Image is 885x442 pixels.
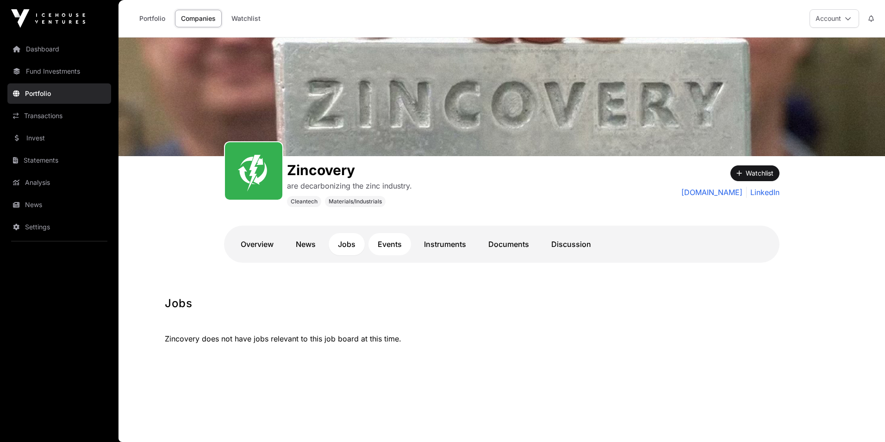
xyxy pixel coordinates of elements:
[415,233,475,255] a: Instruments
[7,106,111,126] a: Transactions
[7,39,111,59] a: Dashboard
[839,398,885,442] iframe: Chat Widget
[118,38,885,156] img: Zincovery
[287,233,325,255] a: News
[7,172,111,193] a: Analysis
[11,9,85,28] img: Icehouse Ventures Logo
[681,187,742,198] a: [DOMAIN_NAME]
[479,233,538,255] a: Documents
[730,165,779,181] button: Watchlist
[329,198,382,205] span: Materials/Industrials
[225,10,267,27] a: Watchlist
[7,195,111,215] a: News
[746,187,779,198] a: LinkedIn
[175,10,222,27] a: Companies
[7,217,111,237] a: Settings
[7,150,111,170] a: Statements
[810,9,859,28] button: Account
[7,128,111,148] a: Invest
[291,198,318,205] span: Cleantech
[165,296,839,311] h1: Jobs
[231,233,772,255] nav: Tabs
[329,233,365,255] a: Jobs
[133,10,171,27] a: Portfolio
[7,83,111,104] a: Portfolio
[229,146,279,196] img: SVGs_Zincovery.svg
[7,61,111,82] a: Fund Investments
[287,180,412,191] p: are decarbonizing the zinc industry.
[542,233,600,255] a: Discussion
[368,233,411,255] a: Events
[287,162,412,178] h1: Zincovery
[231,233,283,255] a: Overview
[165,322,839,344] p: Zincovery does not have jobs relevant to this job board at this time.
